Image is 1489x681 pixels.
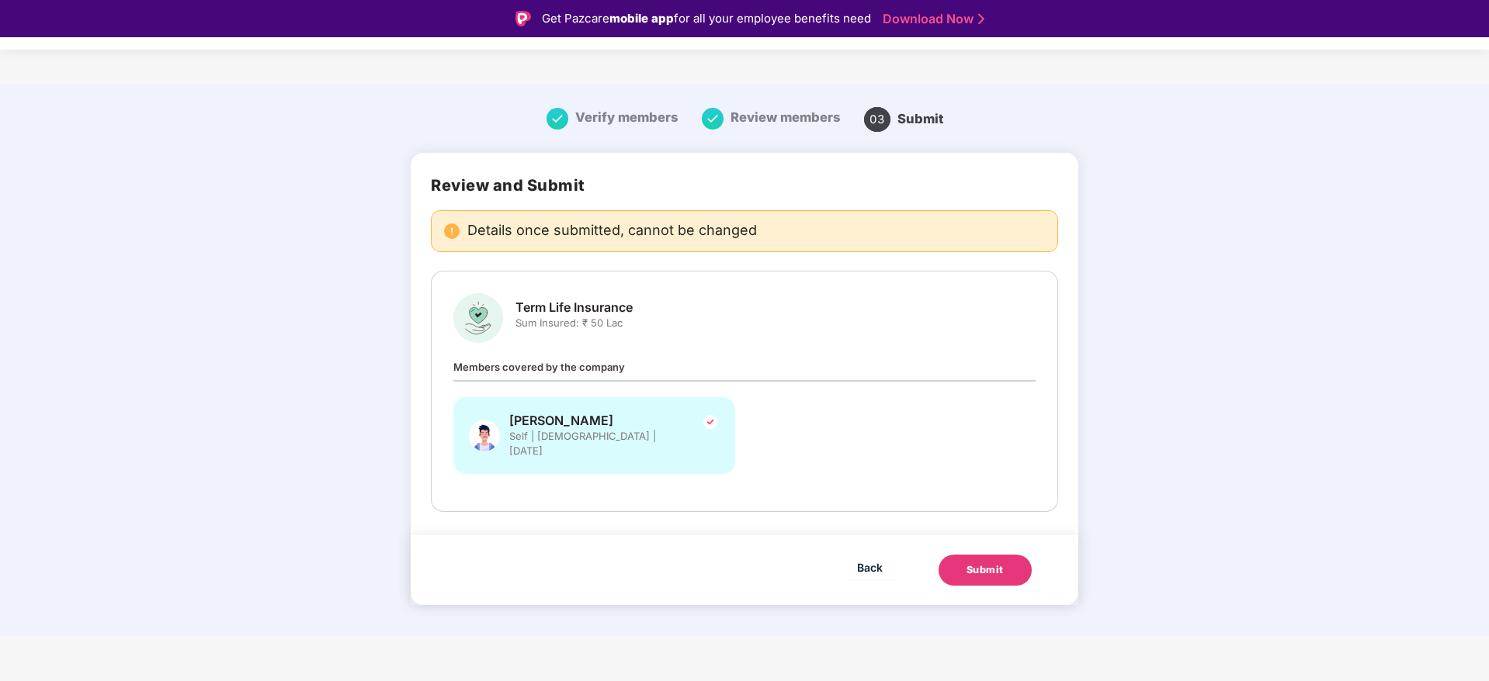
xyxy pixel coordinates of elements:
[897,111,943,126] span: Submit
[702,108,724,130] img: svg+xml;base64,PHN2ZyB4bWxucz0iaHR0cDovL3d3dy53My5vcmcvMjAwMC9zdmciIHdpZHRoPSIxNiIgaGVpZ2h0PSIxNi...
[467,223,757,239] span: Details once submitted, cannot be changed
[609,11,674,26] strong: mobile app
[509,429,680,458] span: Self | [DEMOGRAPHIC_DATA] | [DATE]
[509,413,680,429] span: [PERSON_NAME]
[978,11,984,27] img: Stroke
[547,108,568,130] img: svg+xml;base64,PHN2ZyB4bWxucz0iaHR0cDovL3d3dy53My5vcmcvMjAwMC9zdmciIHdpZHRoPSIxNiIgaGVpZ2h0PSIxNi...
[883,11,980,27] a: Download Now
[845,555,894,579] button: Back
[731,109,841,125] span: Review members
[515,11,531,26] img: Logo
[701,413,720,431] img: svg+xml;base64,PHN2ZyBpZD0iVGljay0yNHgyNCIgeG1sbnM9Imh0dHA6Ly93d3cudzMub3JnLzIwMDAvc3ZnIiB3aWR0aD...
[469,413,500,458] img: svg+xml;base64,PHN2ZyBpZD0iU3BvdXNlX01hbGUiIHhtbG5zPSJodHRwOi8vd3d3LnczLm9yZy8yMDAwL3N2ZyIgeG1sbn...
[444,223,460,239] img: svg+xml;base64,PHN2ZyBpZD0iRGFuZ2VyX2FsZXJ0IiBkYXRhLW5hbWU9IkRhbmdlciBhbGVydCIgeG1sbnM9Imh0dHA6Ly...
[857,558,883,577] span: Back
[515,316,633,330] span: Sum Insured: ₹ 50 Lac
[939,555,1032,586] button: Submit
[431,176,1058,195] h2: Review and Submit
[864,107,890,132] span: 03
[575,109,679,125] span: Verify members
[453,293,503,343] img: svg+xml;base64,PHN2ZyBpZD0iR3JvdXBfVGVybV9MaWZlX0luc3VyYW5jZSIgZGF0YS1uYW1lPSJHcm91cCBUZXJtIExpZm...
[453,361,625,373] span: Members covered by the company
[967,562,1004,578] div: Submit
[515,299,633,316] span: Term Life Insurance
[542,9,871,28] div: Get Pazcare for all your employee benefits need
